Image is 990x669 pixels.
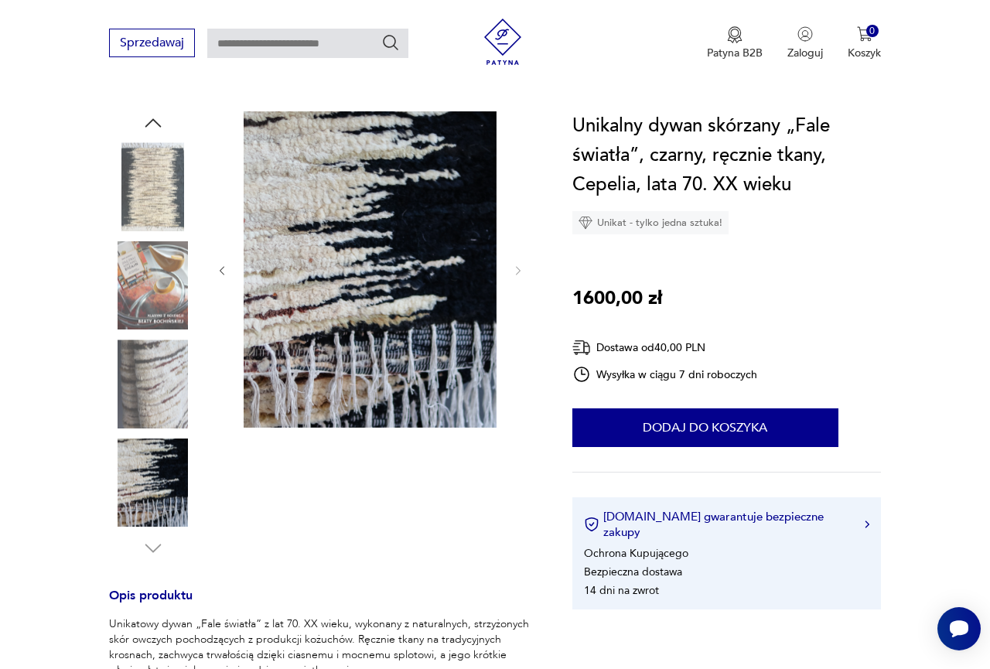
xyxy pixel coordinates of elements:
[572,111,881,200] h1: Unikalny dywan skórzany „Fale światła”, czarny, ręcznie tkany, Cepelia, lata 70. XX wieku
[572,284,662,313] p: 1600,00 zł
[707,26,763,60] a: Ikona medaluPatyna B2B
[707,26,763,60] button: Patyna B2B
[707,46,763,60] p: Patyna B2B
[865,521,869,528] img: Ikona strzałki w prawo
[857,26,872,42] img: Ikona koszyka
[109,29,195,57] button: Sprzedawaj
[584,509,869,540] button: [DOMAIN_NAME] gwarantuje bezpieczne zakupy
[584,546,688,561] li: Ochrona Kupującego
[848,26,881,60] button: 0Koszyk
[579,216,592,230] img: Ikona diamentu
[787,46,823,60] p: Zaloguj
[572,365,758,384] div: Wysyłka w ciągu 7 dni roboczych
[584,583,659,598] li: 14 dni na zwrot
[381,33,400,52] button: Szukaj
[109,241,197,329] img: Zdjęcie produktu Unikalny dywan skórzany „Fale światła”, czarny, ręcznie tkany, Cepelia, lata 70....
[866,25,879,38] div: 0
[109,340,197,428] img: Zdjęcie produktu Unikalny dywan skórzany „Fale światła”, czarny, ręcznie tkany, Cepelia, lata 70....
[584,565,682,579] li: Bezpieczna dostawa
[787,26,823,60] button: Zaloguj
[797,26,813,42] img: Ikonka użytkownika
[109,142,197,230] img: Zdjęcie produktu Unikalny dywan skórzany „Fale światła”, czarny, ręcznie tkany, Cepelia, lata 70....
[584,517,599,532] img: Ikona certyfikatu
[572,408,838,447] button: Dodaj do koszyka
[572,338,591,357] img: Ikona dostawy
[727,26,742,43] img: Ikona medalu
[572,338,758,357] div: Dostawa od 40,00 PLN
[109,39,195,49] a: Sprzedawaj
[480,19,526,65] img: Patyna - sklep z meblami i dekoracjami vintage
[109,591,535,616] h3: Opis produktu
[244,111,497,428] img: Zdjęcie produktu Unikalny dywan skórzany „Fale światła”, czarny, ręcznie tkany, Cepelia, lata 70....
[572,211,729,234] div: Unikat - tylko jedna sztuka!
[937,607,981,650] iframe: Smartsupp widget button
[109,439,197,527] img: Zdjęcie produktu Unikalny dywan skórzany „Fale światła”, czarny, ręcznie tkany, Cepelia, lata 70....
[848,46,881,60] p: Koszyk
